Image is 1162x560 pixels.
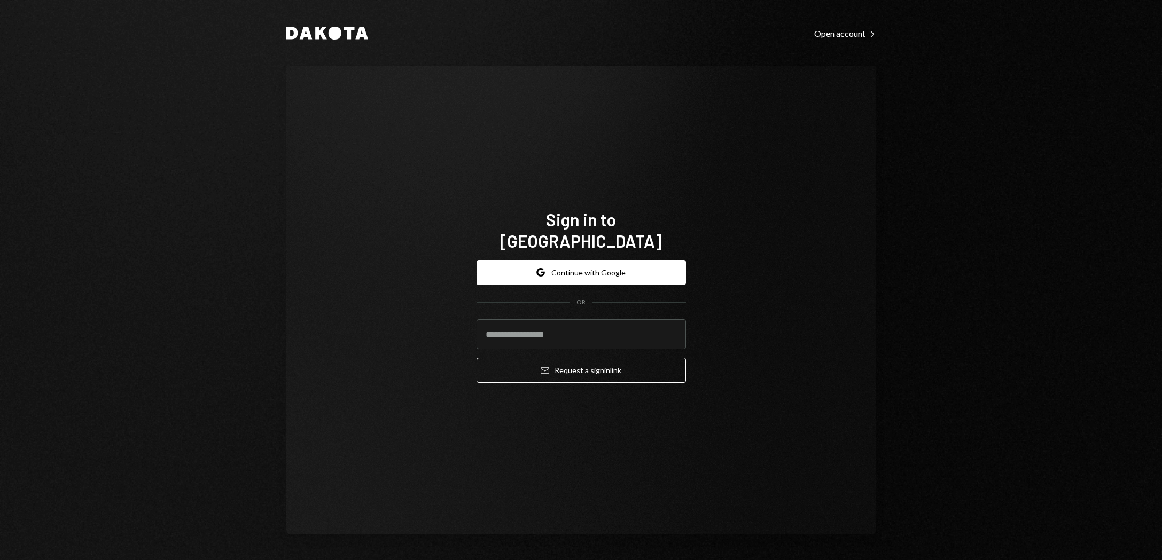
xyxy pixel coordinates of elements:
button: Continue with Google [477,260,686,285]
button: Request a signinlink [477,358,686,383]
div: Open account [814,28,876,39]
h1: Sign in to [GEOGRAPHIC_DATA] [477,209,686,251]
a: Open account [814,27,876,39]
div: OR [576,298,586,307]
